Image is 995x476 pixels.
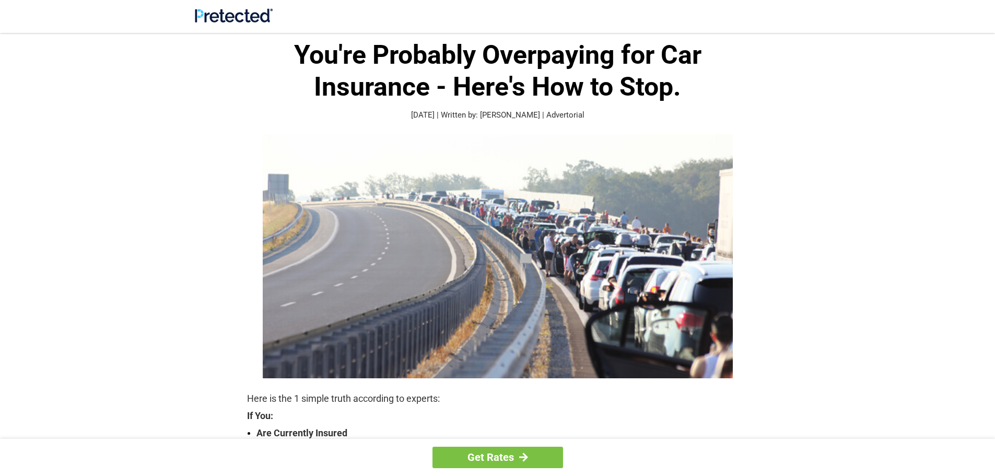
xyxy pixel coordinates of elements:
strong: Are Currently Insured [256,426,748,440]
a: Get Rates [432,447,563,468]
h1: You're Probably Overpaying for Car Insurance - Here's How to Stop. [247,39,748,103]
strong: If You: [247,411,748,421]
a: Site Logo [195,15,273,25]
img: Site Logo [195,8,273,22]
p: [DATE] | Written by: [PERSON_NAME] | Advertorial [247,109,748,121]
p: Here is the 1 simple truth according to experts: [247,391,748,406]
